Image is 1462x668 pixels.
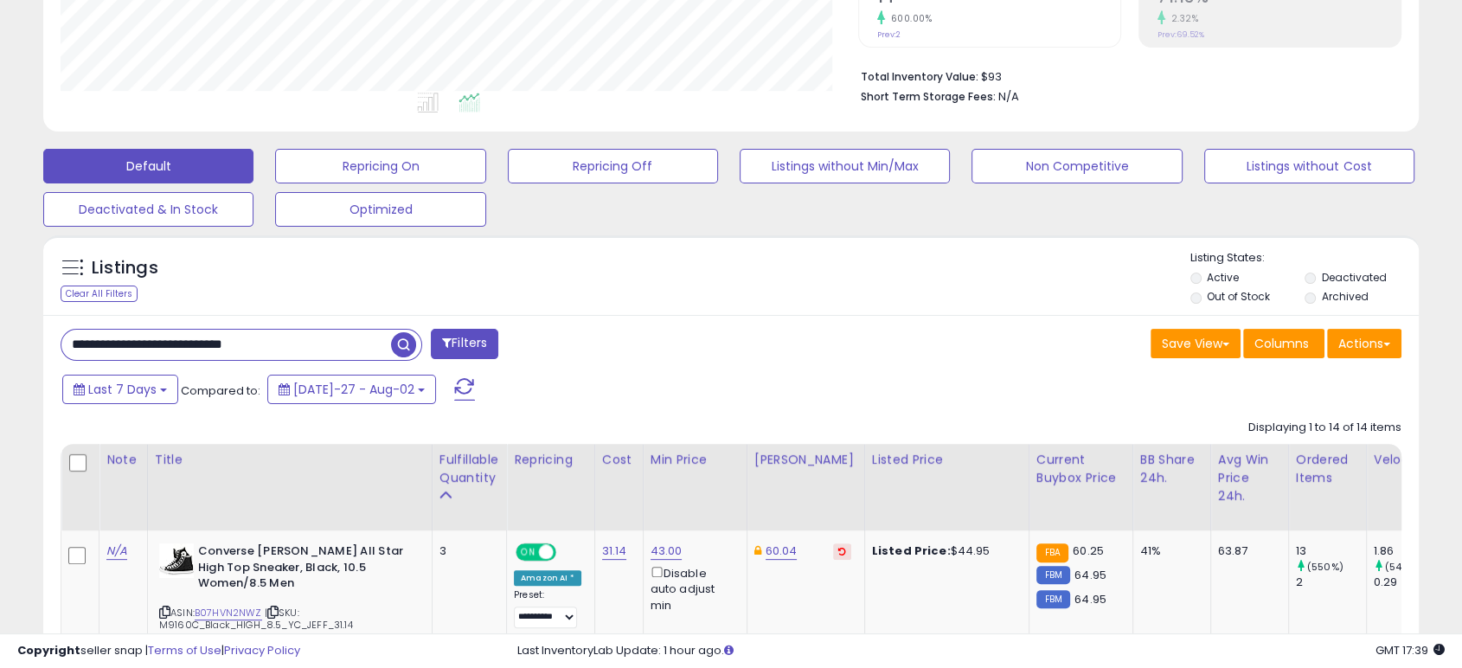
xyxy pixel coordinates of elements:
[740,149,950,183] button: Listings without Min/Max
[431,329,498,359] button: Filters
[43,149,253,183] button: Default
[1374,575,1444,590] div: 0.29
[17,643,300,659] div: seller snap | |
[1296,451,1359,487] div: Ordered Items
[872,543,1016,559] div: $44.95
[439,451,499,487] div: Fulfillable Quantity
[1254,335,1309,352] span: Columns
[998,88,1019,105] span: N/A
[293,381,414,398] span: [DATE]-27 - Aug-02
[1218,543,1275,559] div: 63.87
[267,375,436,404] button: [DATE]-27 - Aug-02
[754,451,857,469] div: [PERSON_NAME]
[1036,451,1125,487] div: Current Buybox Price
[1140,543,1197,559] div: 41%
[1218,451,1281,505] div: Avg Win Price 24h.
[181,382,260,399] span: Compared to:
[1374,543,1444,559] div: 1.86
[275,192,485,227] button: Optimized
[439,543,493,559] div: 3
[602,543,627,560] a: 31.14
[861,89,996,104] b: Short Term Storage Fees:
[1157,29,1204,40] small: Prev: 69.52%
[602,451,636,469] div: Cost
[1207,289,1270,304] label: Out of Stock
[106,543,127,560] a: N/A
[1296,575,1366,590] div: 2
[88,381,157,398] span: Last 7 Days
[1327,329,1401,358] button: Actions
[517,643,1446,659] div: Last InventoryLab Update: 1 hour ago.
[1036,590,1070,608] small: FBM
[1190,250,1419,267] p: Listing States:
[651,563,734,613] div: Disable auto adjust min
[1073,543,1104,559] span: 60.25
[514,451,587,469] div: Repricing
[1074,591,1106,607] span: 64.95
[1140,451,1203,487] div: BB Share 24h.
[224,642,300,658] a: Privacy Policy
[106,451,140,469] div: Note
[517,545,539,560] span: ON
[17,642,80,658] strong: Copyright
[1074,567,1106,583] span: 64.95
[1307,560,1343,574] small: (550%)
[43,192,253,227] button: Deactivated & In Stock
[159,543,419,652] div: ASIN:
[514,589,581,628] div: Preset:
[872,543,951,559] b: Listed Price:
[971,149,1182,183] button: Non Competitive
[1296,543,1366,559] div: 13
[1036,566,1070,584] small: FBM
[514,570,581,586] div: Amazon AI *
[92,256,158,280] h5: Listings
[1322,270,1387,285] label: Deactivated
[1374,451,1437,469] div: Velocity
[148,642,221,658] a: Terms of Use
[1248,420,1401,436] div: Displaying 1 to 14 of 14 items
[1322,289,1369,304] label: Archived
[61,286,138,302] div: Clear All Filters
[651,451,740,469] div: Min Price
[877,29,901,40] small: Prev: 2
[1151,329,1241,358] button: Save View
[159,543,194,578] img: 41Rh5n8Z9qL._SL40_.jpg
[1375,642,1445,658] span: 2025-08-10 17:39 GMT
[1243,329,1324,358] button: Columns
[766,543,798,560] a: 60.04
[651,543,683,560] a: 43.00
[885,12,933,25] small: 600.00%
[872,451,1022,469] div: Listed Price
[155,451,425,469] div: Title
[195,606,262,620] a: B07HVN2NWZ
[1204,149,1414,183] button: Listings without Cost
[62,375,178,404] button: Last 7 Days
[508,149,718,183] button: Repricing Off
[861,65,1388,86] li: $93
[554,545,581,560] span: OFF
[1207,270,1239,285] label: Active
[1036,543,1068,562] small: FBA
[1385,560,1432,574] small: (541.38%)
[275,149,485,183] button: Repricing On
[861,69,978,84] b: Total Inventory Value:
[1165,12,1199,25] small: 2.32%
[198,543,408,596] b: Converse [PERSON_NAME] All Star High Top Sneaker, Black, 10.5 Women/8.5 Men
